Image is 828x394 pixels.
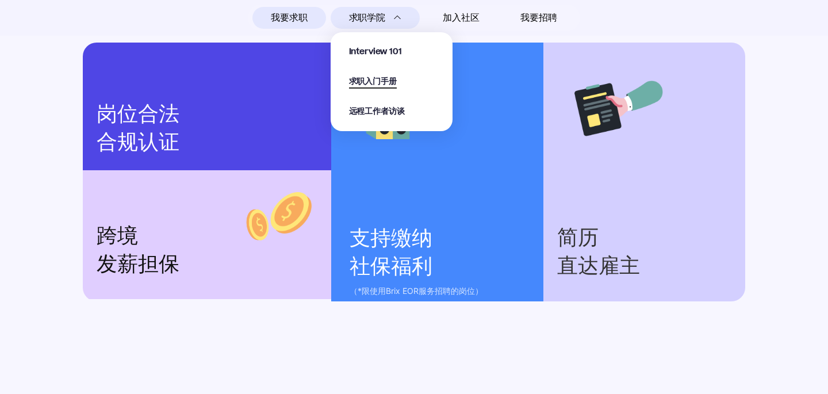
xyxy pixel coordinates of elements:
a: 远程工作者访谈 [349,105,405,117]
p: 支持缴纳 社保福利 [350,224,532,281]
span: 求职学院 [349,11,385,25]
p: （*限使用Brix EOR服务招聘的岗位） [350,284,532,298]
a: 求职入门手册 [349,75,397,87]
p: 简历 直达雇主 [557,224,731,280]
span: 求职入门手册 [349,75,397,89]
p: 岗位合法 合规认证 [97,100,317,156]
a: Interview 101 [349,45,402,58]
span: 加入社区 [443,9,479,27]
p: 跨境 发薪担保 [97,222,317,278]
span: 我要招聘 [520,11,557,25]
span: 我要求职 [271,9,307,27]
